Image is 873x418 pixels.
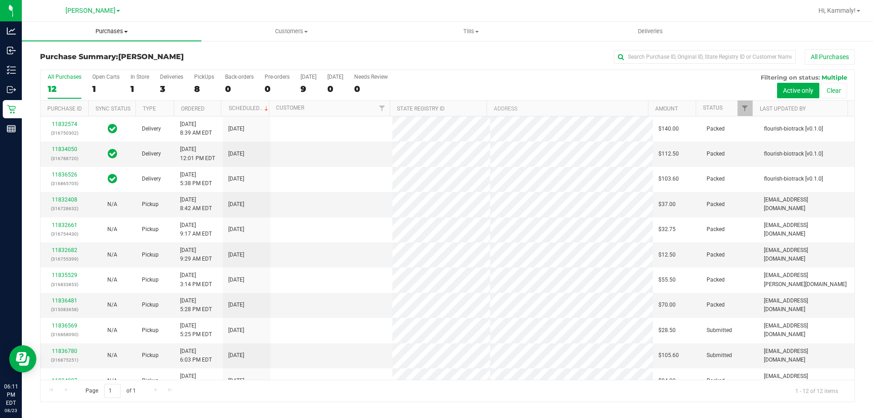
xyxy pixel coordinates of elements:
div: 0 [225,84,254,94]
a: Deliveries [561,22,740,41]
span: Purchases [22,27,201,35]
span: $105.60 [658,351,679,360]
div: Open Carts [92,74,120,80]
inline-svg: Inbound [7,46,16,55]
p: 06:11 PM EDT [4,383,18,407]
button: N/A [107,326,117,335]
inline-svg: Reports [7,124,16,133]
span: [DATE] 8:42 AM EDT [180,196,212,213]
button: N/A [107,377,117,385]
span: [DATE] [228,150,244,158]
p: (316755399) [46,255,83,263]
span: [DATE] [228,276,244,284]
a: Sync Status [95,106,130,112]
a: State Registry ID [397,106,445,112]
iframe: Resource center [9,345,36,373]
div: 0 [265,84,290,94]
span: Pickup [142,326,159,335]
span: flourish-biotrack [v0.1.0] [764,150,823,158]
span: Packed [707,225,725,234]
span: Submitted [707,326,732,335]
span: Packed [707,301,725,309]
span: $37.00 [658,200,676,209]
span: $112.50 [658,150,679,158]
div: 8 [194,84,214,94]
p: (316754430) [46,230,83,238]
p: (316868090) [46,330,83,339]
a: Type [143,106,156,112]
span: [EMAIL_ADDRESS][DOMAIN_NAME] [764,372,849,389]
span: flourish-biotrack [v0.1.0] [764,175,823,183]
a: 11832682 [52,247,77,253]
p: 08/23 [4,407,18,414]
a: Last Updated By [760,106,806,112]
inline-svg: Retail [7,105,16,114]
span: [EMAIL_ADDRESS][DOMAIN_NAME] [764,246,849,263]
span: [DATE] [228,301,244,309]
span: [EMAIL_ADDRESS][DOMAIN_NAME] [764,347,849,364]
p: (316728632) [46,204,83,213]
span: $12.50 [658,251,676,259]
a: Filter [738,101,753,116]
span: [EMAIL_ADDRESS][DOMAIN_NAME] [764,196,849,213]
button: Clear [821,83,847,98]
div: Deliveries [160,74,183,80]
h3: Purchase Summary: [40,53,311,61]
a: Customer [276,105,304,111]
inline-svg: Inventory [7,65,16,75]
div: Needs Review [354,74,388,80]
a: 11836481 [52,297,77,304]
button: N/A [107,225,117,234]
span: [DATE] [228,200,244,209]
div: 1 [92,84,120,94]
button: N/A [107,200,117,209]
span: In Sync [108,147,117,160]
span: Pickup [142,377,159,385]
p: (316875251) [46,356,83,364]
span: Deliveries [626,27,675,35]
span: Not Applicable [107,252,117,258]
span: [DATE] [228,326,244,335]
span: Packed [707,125,725,133]
span: [EMAIL_ADDRESS][DOMAIN_NAME] [764,297,849,314]
p: (316833853) [46,280,83,289]
div: In Store [130,74,149,80]
span: Pickup [142,200,159,209]
span: [DATE] [228,377,244,385]
span: [DATE] 5:25 PM EDT [180,322,212,339]
a: 11832661 [52,222,77,228]
span: [PERSON_NAME] [65,7,115,15]
span: Submitted [707,351,732,360]
a: Scheduled [229,105,270,111]
a: 11832408 [52,196,77,203]
span: $70.00 [658,301,676,309]
span: Not Applicable [107,327,117,333]
span: Not Applicable [107,378,117,384]
span: Pickup [142,276,159,284]
span: [PERSON_NAME] [118,52,184,61]
span: $84.00 [658,377,676,385]
button: N/A [107,351,117,360]
button: N/A [107,301,117,309]
span: [DATE] 2:26 PM EDT [180,372,212,389]
div: 9 [301,84,316,94]
span: [EMAIL_ADDRESS][PERSON_NAME][DOMAIN_NAME] [764,271,849,288]
span: $28.50 [658,326,676,335]
a: 11832574 [52,121,77,127]
inline-svg: Outbound [7,85,16,94]
div: [DATE] [327,74,343,80]
a: Purchases [22,22,201,41]
span: [DATE] [228,175,244,183]
span: $140.00 [658,125,679,133]
span: Multiple [822,74,847,81]
span: Packed [707,276,725,284]
span: In Sync [108,122,117,135]
a: 11834987 [52,378,77,384]
span: [DATE] 12:01 PM EDT [180,145,215,162]
p: (316865705) [46,179,83,188]
span: Packed [707,175,725,183]
div: 3 [160,84,183,94]
span: Not Applicable [107,226,117,232]
inline-svg: Analytics [7,26,16,35]
span: Hi, Kammaly! [818,7,856,14]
